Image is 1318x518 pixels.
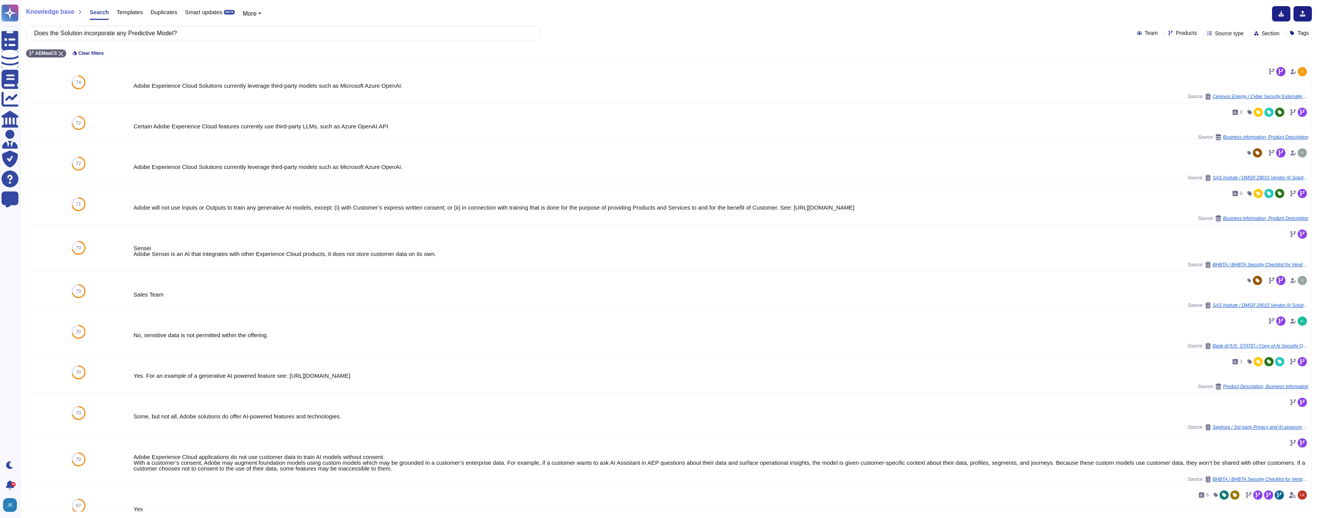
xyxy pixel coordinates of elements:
[1198,384,1308,390] span: Source:
[1223,135,1308,139] span: Business information, Product Description
[151,9,177,15] span: Duplicates
[1262,31,1280,36] span: Section
[76,329,81,334] span: 70
[1145,30,1158,36] span: Team
[1240,359,1243,364] span: 1
[1223,384,1308,389] span: Product Description, Business information
[76,121,81,125] span: 72
[134,205,1308,210] div: Adobe will not use Inputs or Outputs to train any generative AI models, except: (i) with Customer...
[1297,30,1309,36] span: Tags
[1198,134,1308,140] span: Source:
[1188,302,1308,308] span: Source:
[76,289,81,293] span: 70
[134,413,1308,419] div: Some, but not all, Adobe solutions do offer AI-powered features and technologies.
[134,506,1308,512] div: Yes
[76,161,81,166] span: 72
[76,370,81,375] span: 70
[185,9,223,15] span: Smart updates
[76,202,81,207] span: 71
[1213,94,1308,99] span: Cenovus Energy / Cyber Security Externally Hosted Solution Questionnaire 1
[2,497,22,513] button: user
[3,498,17,512] img: user
[1240,191,1243,196] span: 0
[1188,175,1308,181] span: Source:
[134,292,1308,297] div: Sales Team
[134,332,1308,338] div: No, sensitive data is not permitted within the offering.
[11,482,16,487] div: 9+
[1213,262,1308,267] span: BHBTA / BHBTA Security Checklist for Vendors and Third Parties V4.3
[90,9,109,15] span: Search
[1188,93,1308,100] span: Source:
[1240,110,1243,115] span: 0
[116,9,143,15] span: Templates
[1188,424,1308,430] span: Source:
[1223,216,1308,221] span: Business information, Product Description
[1298,148,1307,157] img: user
[76,503,81,508] span: 67
[1215,31,1244,36] span: Source type
[79,51,104,56] span: Clear filters
[1188,262,1308,268] span: Source:
[224,10,235,15] div: BETA
[30,26,532,40] input: Search a question or template...
[35,51,57,56] span: AEMaaCS
[1213,303,1308,308] span: SAS Insitute / DMSR 29015 Vendor AI Solution Screening updated questions
[134,454,1308,471] div: Adobe Experience Cloud applications do not use customer data to train AI models without consent. ...
[134,373,1308,379] div: Yes. For an example of a generative AI powered feature see: [URL][DOMAIN_NAME]
[1298,316,1307,326] img: user
[1176,30,1197,36] span: Products
[1298,67,1307,76] img: user
[134,123,1308,129] div: Certain Adobe Experience Cloud features currently use third-party LLMs, such as Azure OpenAI.API
[76,246,81,250] span: 70
[1188,476,1308,482] span: Source:
[1198,215,1308,221] span: Source:
[76,80,81,85] span: 74
[1298,490,1307,500] img: user
[76,457,81,462] span: 70
[1213,425,1308,429] span: Sephora / 3rd party Privacy and AI assessment [DATE] Version Sephora CT
[1213,477,1308,482] span: BHBTA / BHBTA Security Checklist for Vendors and Third Parties V4.3
[1298,276,1307,285] img: user
[243,9,261,18] button: More
[76,411,81,415] span: 70
[134,83,1308,89] div: Adobe Experience Cloud Solutions currently leverage third-party models such as Microsoft Azure Op...
[134,164,1308,170] div: Adobe Experience Cloud Solutions currently leverage third-party models such as Microsoft Azure Op...
[1188,343,1308,349] span: Source:
[243,10,256,17] span: More
[1206,493,1209,497] span: 6
[26,9,74,15] span: Knowledge base
[134,245,1308,257] div: Sensei Adobe Sensei is an AI that integrates with other Experience Cloud products, it does not st...
[1213,344,1308,348] span: Bank of [US_STATE] / Copy of AI Security Questions Bank of [US_STATE]
[1213,175,1308,180] span: SAS Insitute / DMSR 29015 Vendor AI Solution Screening updated questions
